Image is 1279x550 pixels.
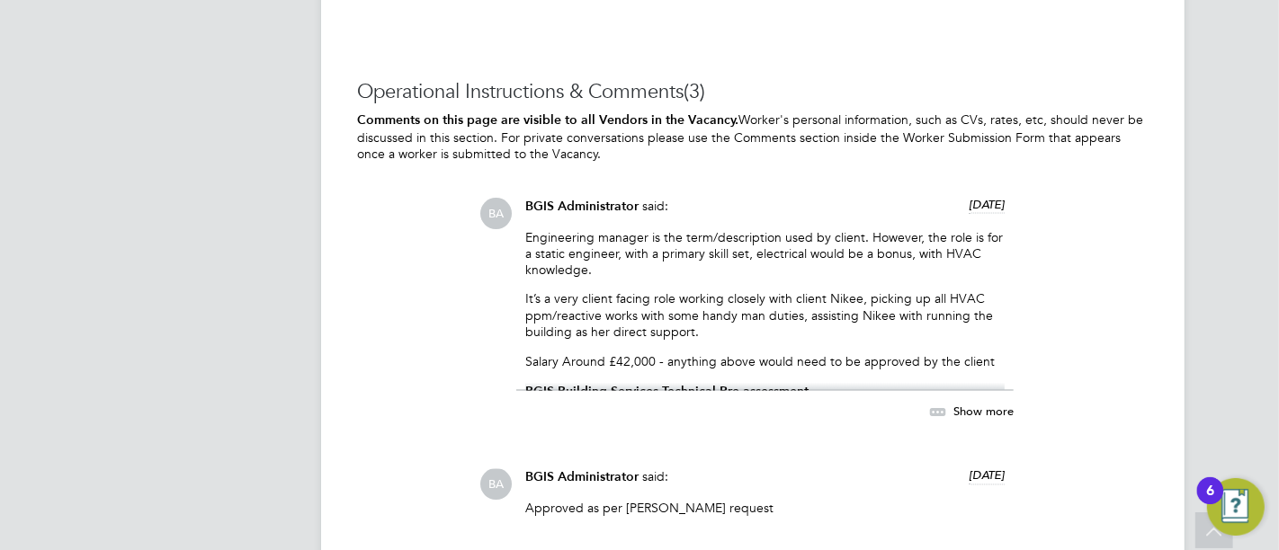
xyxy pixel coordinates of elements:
p: It’s a very client facing role working closely with client Nikee, picking up all HVAC ppm/reactiv... [525,291,1005,341]
b: Comments on this page are visible to all Vendors in the Vacancy. [357,112,738,128]
span: said: [642,198,668,214]
span: BGIS Administrator [525,199,639,214]
p: Engineering manager is the term/description used by client. However, the role is for a static eng... [525,229,1005,279]
span: BGIS Administrator [525,470,639,485]
span: BA [480,198,512,229]
h3: Operational Instructions & Comments [357,79,1149,105]
span: [DATE] [969,197,1005,212]
button: Open Resource Center, 6 new notifications [1207,478,1265,536]
span: (3) [684,79,705,103]
strong: BGIS Building Services Technical Pre-assessment. [525,385,812,400]
p: Approved as per [PERSON_NAME] request [525,501,1005,517]
p: Salary Around £42,000 - anything above would need to be approved by the client [525,354,1005,370]
span: said: [642,469,668,485]
div: 6 [1206,491,1214,514]
span: [DATE] [969,468,1005,483]
p: Worker's personal information, such as CVs, rates, etc, should never be discussed in this section... [357,111,1149,162]
span: BA [480,469,512,501]
span: Show more [953,404,1014,420]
